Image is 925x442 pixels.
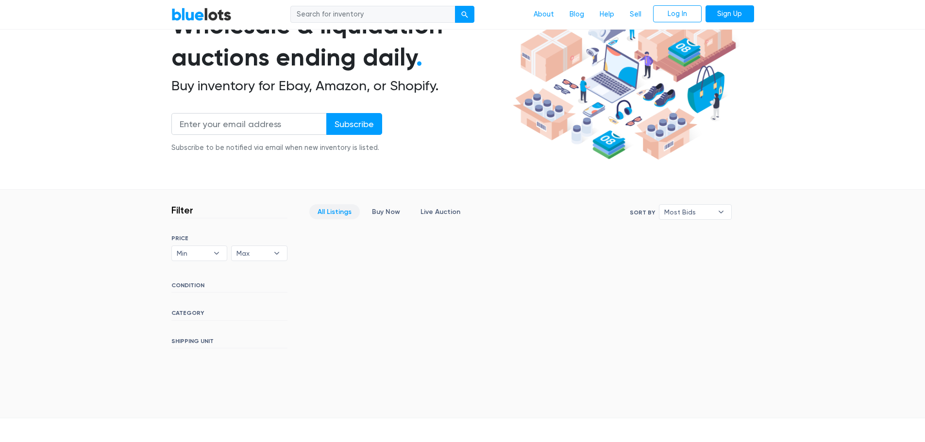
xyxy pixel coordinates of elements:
[592,5,622,24] a: Help
[171,113,327,135] input: Enter your email address
[412,204,469,219] a: Live Auction
[711,205,731,219] b: ▾
[171,235,287,242] h6: PRICE
[653,5,702,23] a: Log In
[664,205,713,219] span: Most Bids
[364,204,408,219] a: Buy Now
[236,246,269,261] span: Max
[562,5,592,24] a: Blog
[171,143,382,153] div: Subscribe to be notified via email when new inventory is listed.
[177,246,209,261] span: Min
[622,5,649,24] a: Sell
[416,43,422,72] span: .
[171,338,287,348] h6: SHIPPING UNIT
[171,7,232,21] a: BlueLots
[706,5,754,23] a: Sign Up
[526,5,562,24] a: About
[206,246,227,261] b: ▾
[171,282,287,293] h6: CONDITION
[171,204,193,216] h3: Filter
[309,204,360,219] a: All Listings
[171,9,509,74] h1: Wholesale & liquidation auctions ending daily
[171,310,287,320] h6: CATEGORY
[290,6,455,23] input: Search for inventory
[326,113,382,135] input: Subscribe
[630,208,655,217] label: Sort By
[171,78,509,94] h2: Buy inventory for Ebay, Amazon, or Shopify.
[267,246,287,261] b: ▾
